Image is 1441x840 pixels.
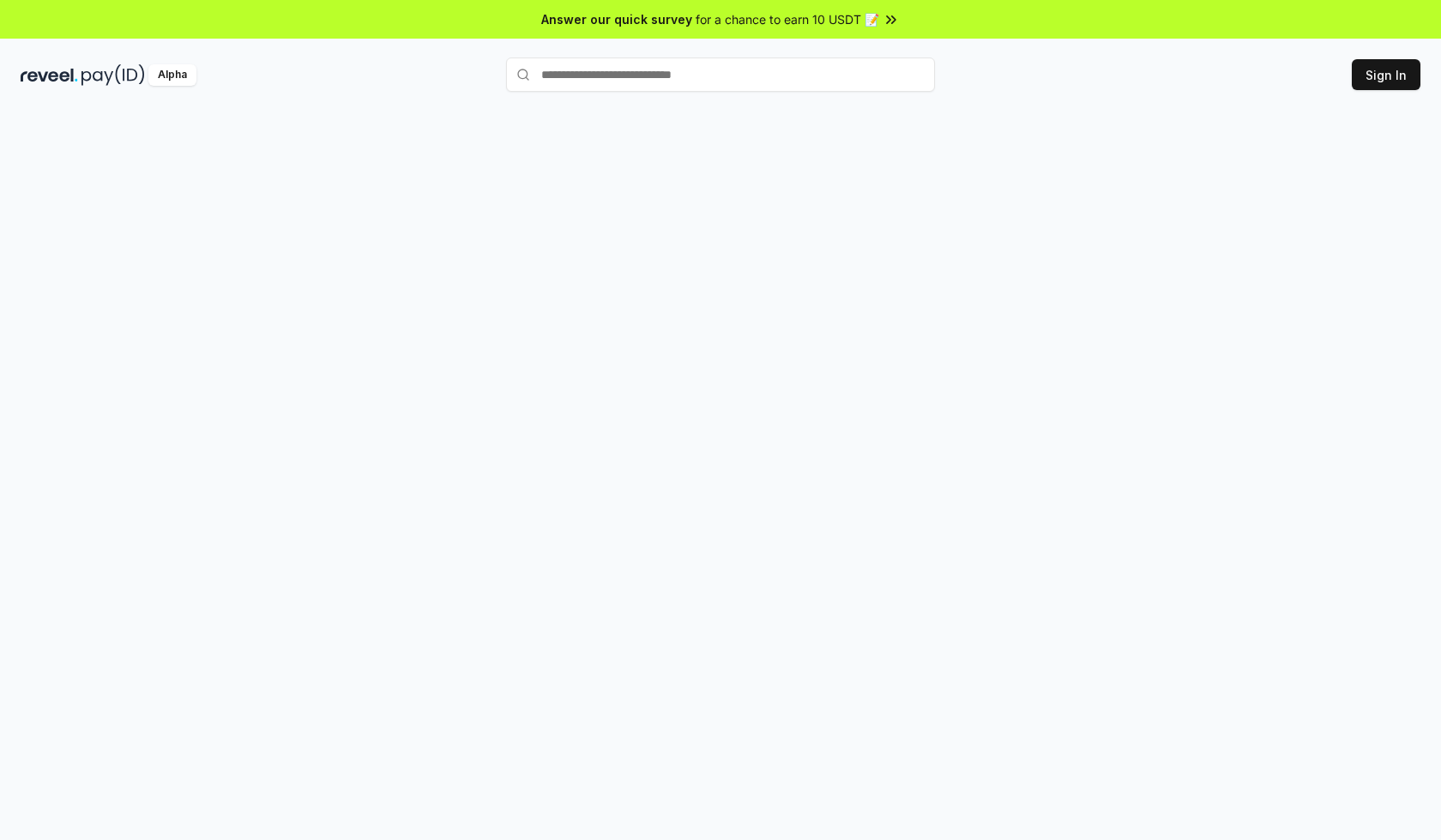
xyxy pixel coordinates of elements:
[541,10,692,28] span: Answer our quick survey
[696,10,879,28] span: for a chance to earn 10 USDT 📝
[148,64,196,86] div: Alpha
[21,64,78,86] img: reveel_dark
[81,64,145,86] img: pay_id
[1352,59,1420,90] button: Sign In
